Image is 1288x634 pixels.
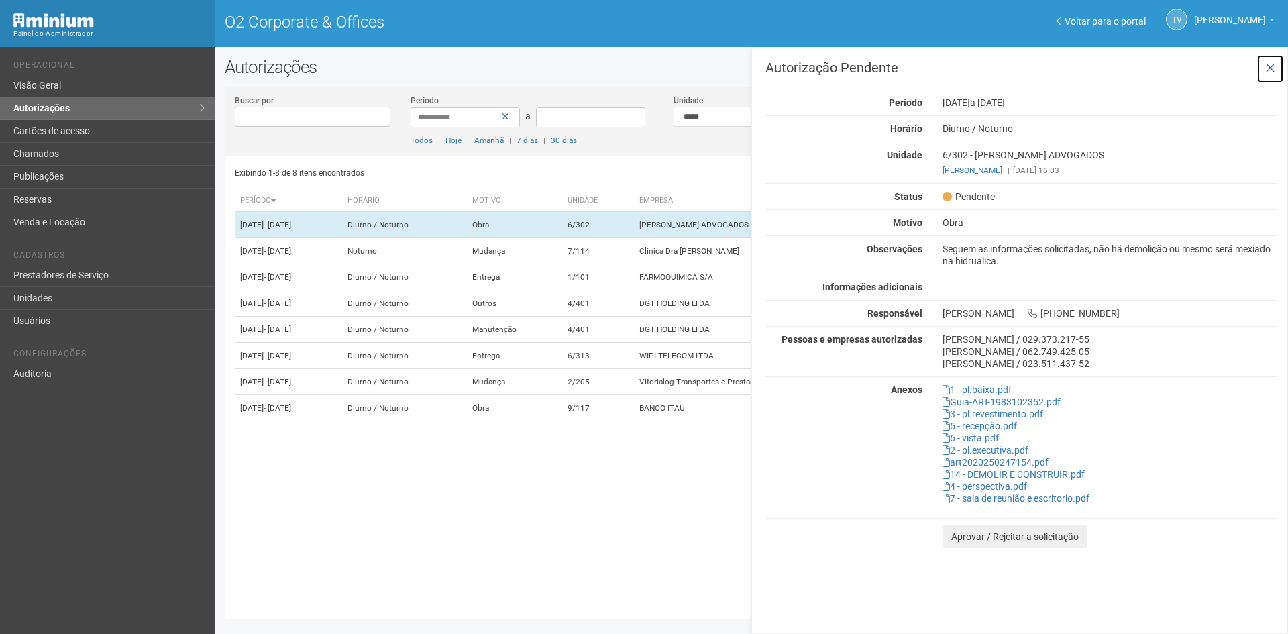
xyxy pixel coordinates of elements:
[822,282,922,293] strong: Informações adicionais
[867,244,922,254] strong: Observações
[235,395,342,421] td: [DATE]
[1008,166,1010,175] span: |
[562,343,633,369] td: 6/313
[264,299,291,308] span: - [DATE]
[411,95,439,107] label: Período
[943,481,1027,492] a: 4 - perspectiva.pdf
[264,272,291,282] span: - [DATE]
[562,395,633,421] td: 9/117
[342,238,467,264] td: Noturno
[225,57,1278,77] h2: Autorizações
[562,290,633,317] td: 4/401
[943,164,1277,176] div: [DATE] 16:03
[235,95,274,107] label: Buscar por
[235,264,342,290] td: [DATE]
[467,212,563,238] td: Obra
[264,403,291,413] span: - [DATE]
[943,525,1087,548] button: Aprovar / Rejeitar a solicitação
[970,97,1005,108] span: a [DATE]
[889,97,922,108] strong: Período
[634,238,966,264] td: Clínica Dra [PERSON_NAME]
[438,136,440,145] span: |
[943,346,1277,358] div: [PERSON_NAME] / 062.749.425-05
[467,238,563,264] td: Mudança
[411,136,433,145] a: Todos
[264,325,291,334] span: - [DATE]
[235,190,342,212] th: Período
[1166,9,1187,30] a: TV
[943,384,1012,395] a: 1 - pl.baixa.pdf
[562,190,633,212] th: Unidade
[551,136,577,145] a: 30 dias
[543,136,545,145] span: |
[235,212,342,238] td: [DATE]
[562,369,633,395] td: 2/205
[674,95,703,107] label: Unidade
[890,123,922,134] strong: Horário
[932,243,1287,267] div: Seguem as informações solicitadas, não há demolição ou mesmo será mexiado na hidrualica.
[943,457,1049,468] a: art2020250247154.pdf
[893,217,922,228] strong: Motivo
[634,190,966,212] th: Empresa
[235,343,342,369] td: [DATE]
[932,123,1287,135] div: Diurno / Noturno
[634,264,966,290] td: FARMOQUIMICA S/A
[467,290,563,317] td: Outros
[782,334,922,345] strong: Pessoas e empresas autorizadas
[562,264,633,290] td: 1/101
[943,166,1002,175] a: [PERSON_NAME]
[932,97,1287,109] div: [DATE]
[13,28,205,40] div: Painel do Administrador
[562,212,633,238] td: 6/302
[932,217,1287,229] div: Obra
[517,136,538,145] a: 7 dias
[342,264,467,290] td: Diurno / Noturno
[1194,2,1266,25] span: Thayane Vasconcelos Torres
[943,433,999,443] a: 6 - vista.pdf
[765,61,1277,74] h3: Autorização Pendente
[235,317,342,343] td: [DATE]
[467,317,563,343] td: Manutenção
[264,246,291,256] span: - [DATE]
[13,349,205,363] li: Configurações
[943,358,1277,370] div: [PERSON_NAME] / 023.511.437-52
[342,317,467,343] td: Diurno / Noturno
[264,220,291,229] span: - [DATE]
[634,317,966,343] td: DGT HOLDING LTDA
[634,212,966,238] td: [PERSON_NAME] ADVOGADOS
[509,136,511,145] span: |
[894,191,922,202] strong: Status
[891,384,922,395] strong: Anexos
[634,290,966,317] td: DGT HOLDING LTDA
[264,377,291,386] span: - [DATE]
[342,395,467,421] td: Diurno / Noturno
[225,13,741,31] h1: O2 Corporate & Offices
[932,307,1287,319] div: [PERSON_NAME] [PHONE_NUMBER]
[445,136,462,145] a: Hoje
[467,190,563,212] th: Motivo
[943,409,1043,419] a: 3 - pl.revestimento.pdf
[13,60,205,74] li: Operacional
[235,238,342,264] td: [DATE]
[1194,17,1275,28] a: [PERSON_NAME]
[634,395,966,421] td: BANCO ITAU
[342,343,467,369] td: Diurno / Noturno
[562,238,633,264] td: 7/114
[943,469,1085,480] a: 14 - DEMOLIR E CONSTRUIR.pdf
[943,397,1061,407] a: Guia-ART-1983102352.pdf
[467,343,563,369] td: Entrega
[235,290,342,317] td: [DATE]
[943,421,1017,431] a: 5 - recepção.pdf
[467,264,563,290] td: Entrega
[342,190,467,212] th: Horário
[943,191,995,203] span: Pendente
[634,369,966,395] td: Vitorialog Transportes e Prestação de Serviços S.A
[562,317,633,343] td: 4/401
[932,149,1287,176] div: 6/302 - [PERSON_NAME] ADVOGADOS
[467,369,563,395] td: Mudança
[342,290,467,317] td: Diurno / Noturno
[943,445,1028,456] a: 2 - pl.executiva.pdf
[943,493,1089,504] a: 7 - sala de reunião e escritorio.pdf
[13,13,94,28] img: Minium
[887,150,922,160] strong: Unidade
